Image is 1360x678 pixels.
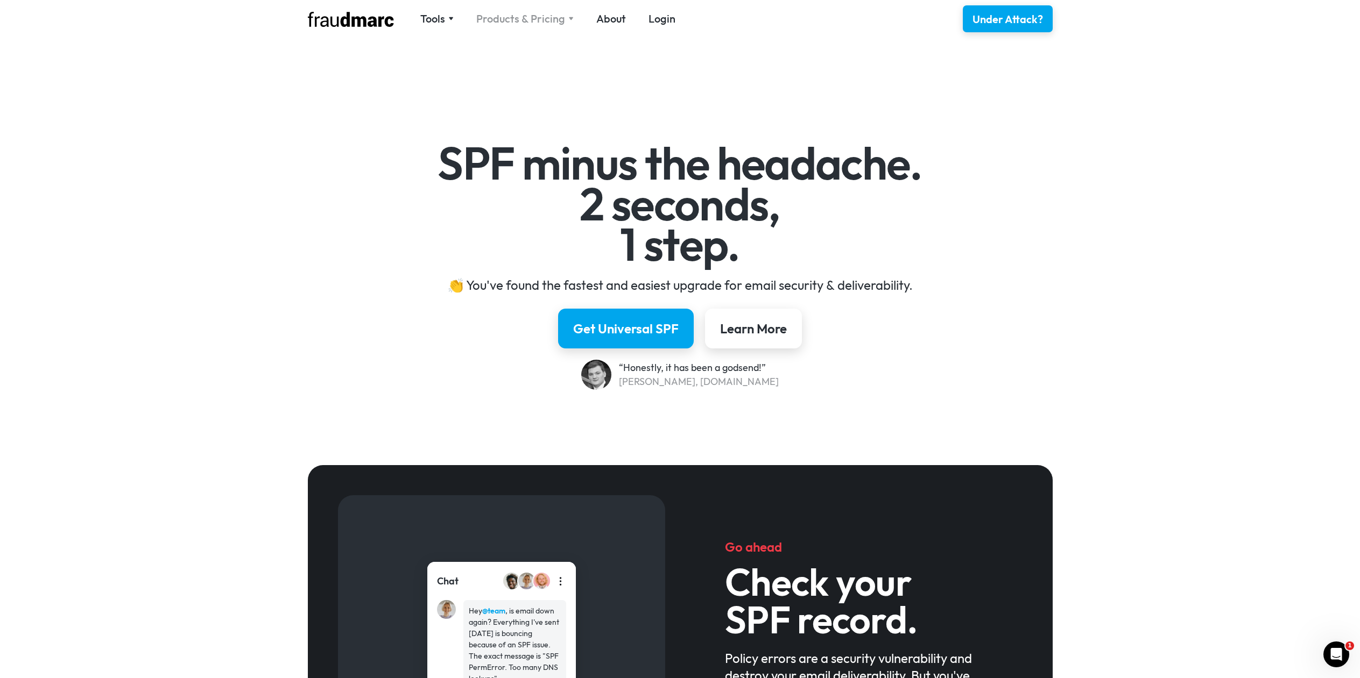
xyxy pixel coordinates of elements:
h5: Go ahead [725,538,992,555]
div: Tools [420,11,445,26]
span: 1 [1345,641,1354,650]
strong: @team [482,606,505,616]
div: 👏 You've found the fastest and easiest upgrade for email security & deliverability. [368,276,992,294]
div: Products & Pricing [476,11,565,26]
div: Tools [420,11,454,26]
a: About [596,11,626,26]
div: “Honestly, it has been a godsend!” [619,361,779,375]
a: Learn More [705,309,802,348]
div: Get Universal SPF [573,320,679,337]
a: Under Attack? [963,5,1053,32]
a: Login [649,11,675,26]
iframe: Intercom live chat [1323,641,1349,667]
a: Get Universal SPF [558,309,694,348]
h3: Check your SPF record. [725,563,992,638]
h1: SPF minus the headache. 2 seconds, 1 step. [368,143,992,265]
div: [PERSON_NAME], [DOMAIN_NAME] [619,375,779,389]
div: Under Attack? [973,12,1043,27]
div: Products & Pricing [476,11,574,26]
div: Learn More [720,320,787,337]
div: Chat [437,574,459,588]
